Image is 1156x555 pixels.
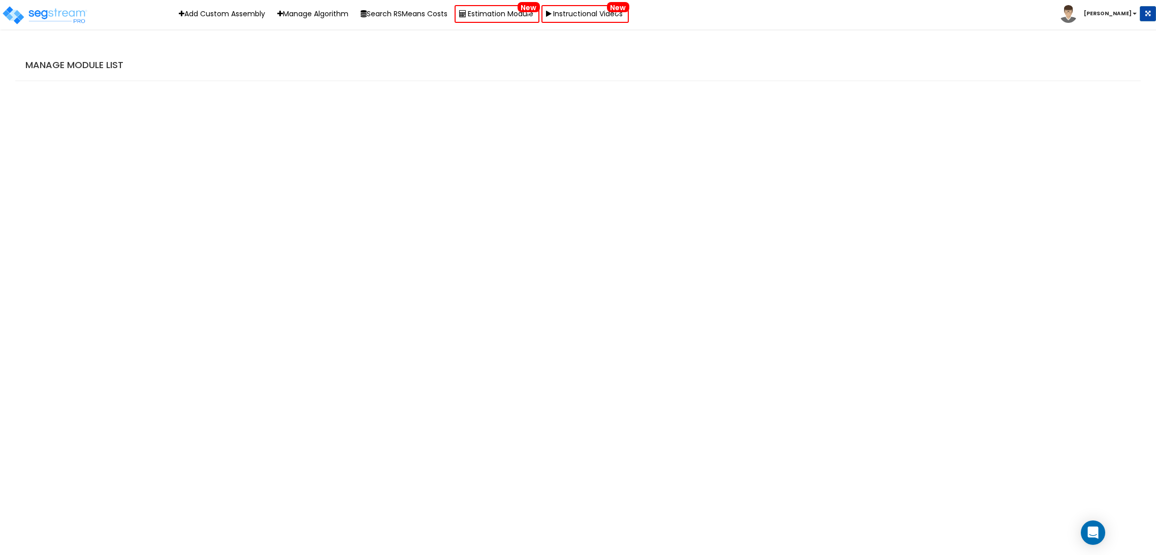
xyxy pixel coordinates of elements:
a: Add Custom Assembly [174,6,270,22]
button: Search RSMeans Costs [356,6,453,22]
img: logo_pro_r.png [2,5,88,25]
h4: Manage Module List [25,60,1136,70]
a: Manage Algorithm [272,6,354,22]
span: New [518,2,540,12]
a: Estimation ModuleNew [455,5,539,23]
div: Open Intercom Messenger [1081,520,1105,545]
b: [PERSON_NAME] [1084,10,1132,17]
a: Instructional VideosNew [541,5,629,23]
span: New [607,2,629,12]
img: avatar.png [1059,5,1077,23]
